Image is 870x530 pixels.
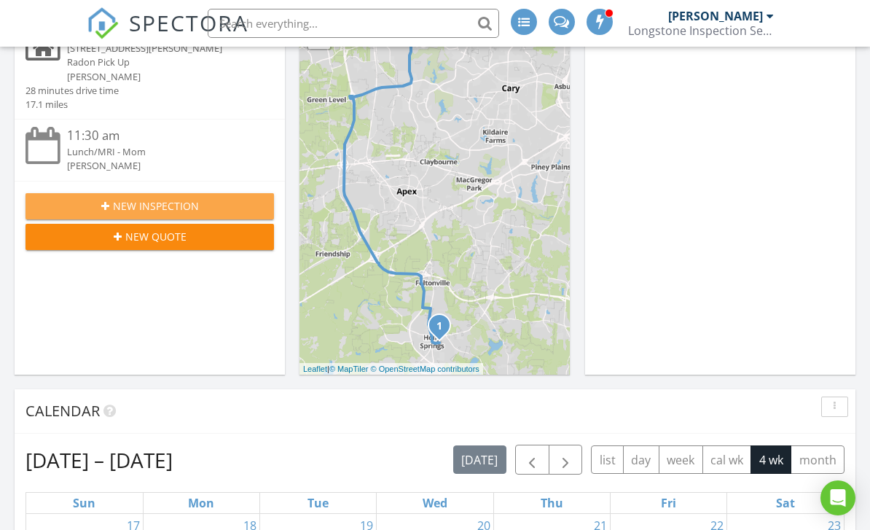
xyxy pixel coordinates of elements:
span: New Quote [125,229,187,244]
i: 1 [436,321,442,332]
a: Sunday [70,493,98,513]
div: Radon Pick Up [67,55,254,69]
button: New Inspection [26,193,274,219]
div: Longstone Inspection Services, LLC [628,23,774,38]
div: 17.1 miles [26,98,119,112]
a: 10:30 am [STREET_ADDRESS][PERSON_NAME] Radon Pick Up [PERSON_NAME] 28 minutes drive time 17.1 miles [26,23,274,112]
span: New Inspection [113,198,199,214]
button: Next [549,445,583,475]
button: New Quote [26,224,274,250]
img: The Best Home Inspection Software - Spectora [87,7,119,39]
button: week [659,445,703,474]
a: Saturday [773,493,798,513]
div: | [299,363,483,375]
div: [STREET_ADDRESS][PERSON_NAME] [67,42,254,55]
a: © MapTiler [329,365,369,373]
a: Monday [185,493,217,513]
button: month [791,445,844,474]
a: Wednesday [420,493,450,513]
a: Thursday [538,493,566,513]
button: Previous [515,445,549,475]
div: [PERSON_NAME] [67,70,254,84]
button: day [623,445,659,474]
div: [PERSON_NAME] [67,159,254,173]
div: 304 Holly Pines Ct, Holly Springs, NC 27540 [439,325,448,334]
div: 28 minutes drive time [26,84,119,98]
div: [PERSON_NAME] [668,9,763,23]
button: 4 wk [751,445,791,474]
span: Calendar [26,401,100,421]
h2: [DATE] – [DATE] [26,445,173,475]
a: © OpenStreetMap contributors [371,365,479,373]
a: Tuesday [305,493,332,513]
input: Search everything... [208,9,499,38]
a: Friday [658,493,679,513]
button: [DATE] [453,445,506,474]
a: Leaflet [303,365,327,373]
a: SPECTORA [87,20,248,50]
span: SPECTORA [129,7,248,38]
div: Lunch/MRI - Mom [67,145,254,159]
div: Open Intercom Messenger [820,480,855,515]
div: 11:30 am [67,127,254,145]
button: cal wk [702,445,752,474]
button: list [591,445,624,474]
